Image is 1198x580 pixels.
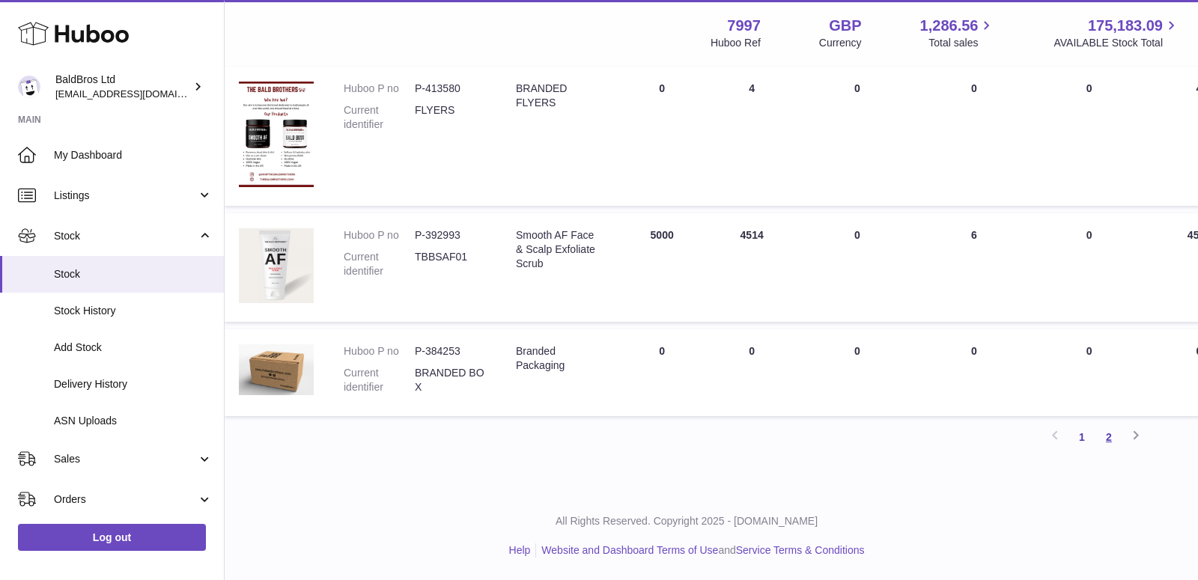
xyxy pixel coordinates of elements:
[797,67,918,206] td: 0
[617,329,707,417] td: 0
[54,189,197,203] span: Listings
[415,250,486,278] dd: TBBSAF01
[920,16,996,50] a: 1,286.56 Total sales
[617,67,707,206] td: 0
[918,213,1030,322] td: 6
[344,250,415,278] dt: Current identifier
[54,377,213,391] span: Delivery History
[920,16,979,36] span: 1,286.56
[54,304,213,318] span: Stock History
[54,492,197,507] span: Orders
[536,543,864,558] li: and
[736,544,865,556] a: Service Terms & Conditions
[617,213,707,322] td: 5000
[415,366,486,394] dd: BRANDED BOX
[1068,424,1095,451] a: 1
[541,544,718,556] a: Website and Dashboard Terms of Use
[54,341,213,355] span: Add Stock
[1086,82,1092,94] span: 0
[239,344,314,396] img: product image
[54,148,213,162] span: My Dashboard
[918,329,1030,417] td: 0
[239,82,314,187] img: product image
[797,329,918,417] td: 0
[344,228,415,242] dt: Huboo P no
[54,414,213,428] span: ASN Uploads
[516,344,602,373] div: Branded Packaging
[54,229,197,243] span: Stock
[212,514,1161,528] p: All Rights Reserved. Copyright 2025 - [DOMAIN_NAME]
[54,267,213,281] span: Stock
[18,524,206,551] a: Log out
[1086,345,1092,357] span: 0
[707,67,797,206] td: 4
[1053,36,1180,50] span: AVAILABLE Stock Total
[344,103,415,132] dt: Current identifier
[1088,16,1163,36] span: 175,183.09
[55,73,190,101] div: BaldBros Ltd
[344,344,415,358] dt: Huboo P no
[928,36,995,50] span: Total sales
[415,228,486,242] dd: P-392993
[707,329,797,417] td: 0
[509,544,531,556] a: Help
[819,36,862,50] div: Currency
[797,213,918,322] td: 0
[54,452,197,466] span: Sales
[239,228,314,303] img: product image
[727,16,761,36] strong: 7997
[415,344,486,358] dd: P-384253
[516,82,602,110] div: BRANDED FLYERS
[1086,229,1092,241] span: 0
[707,213,797,322] td: 4514
[415,82,486,96] dd: P-413580
[344,82,415,96] dt: Huboo P no
[55,88,220,100] span: [EMAIL_ADDRESS][DOMAIN_NAME]
[711,36,761,50] div: Huboo Ref
[18,76,40,98] img: baldbrothersblog@gmail.com
[1053,16,1180,50] a: 175,183.09 AVAILABLE Stock Total
[918,67,1030,206] td: 0
[344,366,415,394] dt: Current identifier
[516,228,602,271] div: Smooth AF Face & Scalp Exfoliate Scrub
[1095,424,1122,451] a: 2
[415,103,486,132] dd: FLYERS
[829,16,861,36] strong: GBP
